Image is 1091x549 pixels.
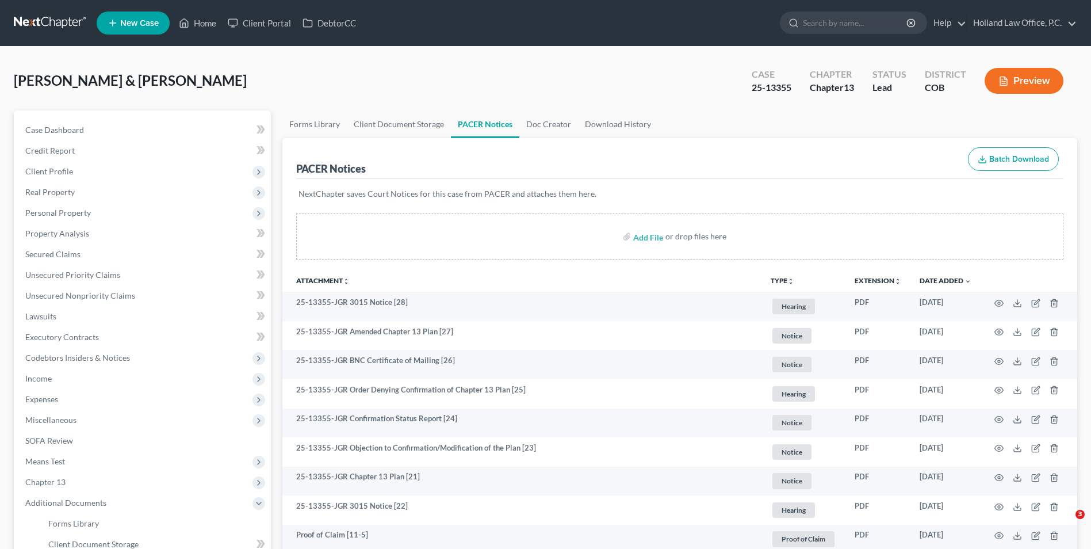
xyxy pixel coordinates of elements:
[967,13,1077,33] a: Holland Law Office, P.C.
[920,276,971,285] a: Date Added expand_more
[771,413,836,432] a: Notice
[222,13,297,33] a: Client Portal
[297,13,362,33] a: DebtorCC
[25,373,52,383] span: Income
[48,518,99,528] span: Forms Library
[25,187,75,197] span: Real Property
[16,140,271,161] a: Credit Report
[25,270,120,280] span: Unsecured Priority Claims
[928,13,966,33] a: Help
[282,437,761,467] td: 25-13355-JGR Objection to Confirmation/Modification of the Plan [23]
[845,379,910,409] td: PDF
[25,477,66,487] span: Chapter 13
[771,355,836,374] a: Notice
[282,110,347,138] a: Forms Library
[16,244,271,265] a: Secured Claims
[910,437,981,467] td: [DATE]
[25,208,91,218] span: Personal Property
[910,321,981,350] td: [DATE]
[25,456,65,466] span: Means Test
[810,81,854,94] div: Chapter
[25,332,99,342] span: Executory Contracts
[282,409,761,438] td: 25-13355-JGR Confirmation Status Report [24]
[16,223,271,244] a: Property Analysis
[25,436,73,445] span: SOFA Review
[296,162,366,176] div: PACER Notices
[16,430,271,451] a: SOFA Review
[772,502,815,518] span: Hearing
[787,278,794,285] i: unfold_more
[772,444,811,460] span: Notice
[25,146,75,155] span: Credit Report
[803,12,908,33] input: Search by name...
[25,394,58,404] span: Expenses
[894,278,901,285] i: unfold_more
[772,299,815,314] span: Hearing
[772,415,811,430] span: Notice
[845,350,910,379] td: PDF
[173,13,222,33] a: Home
[16,285,271,306] a: Unsecured Nonpriority Claims
[845,409,910,438] td: PDF
[282,379,761,409] td: 25-13355-JGR Order Denying Confirmation of Chapter 13 Plan [25]
[752,68,791,81] div: Case
[925,81,966,94] div: COB
[771,277,794,285] button: TYPEunfold_more
[665,231,726,242] div: or drop files here
[298,188,1061,200] p: NextChapter saves Court Notices for this case from PACER and attaches them here.
[14,72,247,89] span: [PERSON_NAME] & [PERSON_NAME]
[925,68,966,81] div: District
[845,321,910,350] td: PDF
[25,311,56,321] span: Lawsuits
[910,350,981,379] td: [DATE]
[772,357,811,372] span: Notice
[771,297,836,316] a: Hearing
[39,513,271,534] a: Forms Library
[771,529,836,548] a: Proof of Claim
[16,265,271,285] a: Unsecured Priority Claims
[25,228,89,238] span: Property Analysis
[282,495,761,525] td: 25-13355-JGR 3015 Notice [22]
[25,249,81,259] span: Secured Claims
[25,498,106,508] span: Additional Documents
[25,291,135,300] span: Unsecured Nonpriority Claims
[968,147,1059,171] button: Batch Download
[25,415,76,425] span: Miscellaneous
[772,328,811,344] span: Notice
[872,68,906,81] div: Status
[855,276,901,285] a: Extensionunfold_more
[120,19,159,28] span: New Case
[910,495,981,525] td: [DATE]
[25,125,84,135] span: Case Dashboard
[910,379,981,409] td: [DATE]
[964,278,971,285] i: expand_more
[16,327,271,348] a: Executory Contracts
[25,166,73,176] span: Client Profile
[282,292,761,321] td: 25-13355-JGR 3015 Notice [28]
[845,437,910,467] td: PDF
[772,473,811,489] span: Notice
[282,350,761,379] td: 25-13355-JGR BNC Certificate of Mailing [26]
[16,120,271,140] a: Case Dashboard
[451,110,519,138] a: PACER Notices
[1052,510,1079,537] iframe: Intercom live chat
[772,386,815,402] span: Hearing
[771,501,836,520] a: Hearing
[343,278,350,285] i: unfold_more
[910,409,981,438] td: [DATE]
[296,276,350,285] a: Attachmentunfold_more
[282,467,761,496] td: 25-13355-JGR Chapter 13 Plan [21]
[845,292,910,321] td: PDF
[578,110,658,138] a: Download History
[989,154,1049,164] span: Batch Download
[282,321,761,350] td: 25-13355-JGR Amended Chapter 13 Plan [27]
[347,110,451,138] a: Client Document Storage
[752,81,791,94] div: 25-13355
[910,292,981,321] td: [DATE]
[1075,510,1085,519] span: 3
[771,326,836,345] a: Notice
[844,82,854,93] span: 13
[810,68,854,81] div: Chapter
[985,68,1063,94] button: Preview
[771,443,836,462] a: Notice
